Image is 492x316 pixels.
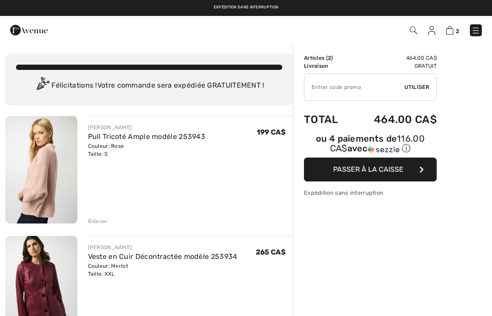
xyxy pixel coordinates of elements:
img: Recherche [410,27,417,34]
div: ou 4 paiements de116.00 CA$avecSezzle Cliquez pour en savoir plus sur Sezzle [304,135,437,158]
span: 2 [328,55,331,61]
span: 116.00 CA$ [330,133,425,154]
td: Livraison [304,62,351,70]
div: ou 4 paiements de avec [304,135,437,154]
td: Total [304,104,351,135]
a: Veste en Cuir Décontractée modèle 253934 [88,252,238,261]
img: Congratulation2.svg [34,77,51,95]
a: 1ère Avenue [10,25,48,34]
img: Menu [471,26,480,35]
td: Articles ( ) [304,54,351,62]
input: Code promo [304,74,404,100]
div: Couleur: Rose Taille: S [88,142,206,158]
td: 464.00 CA$ [351,104,437,135]
button: Passer à la caisse [304,158,437,181]
div: Félicitations ! Votre commande sera expédiée GRATUITEMENT ! [16,77,282,95]
div: Enlever [88,217,108,225]
div: Expédition sans interruption [304,189,437,197]
span: Utiliser [404,83,429,91]
img: Mes infos [428,26,435,35]
img: Panier d'achat [446,26,454,35]
span: 2 [456,28,459,35]
span: 265 CA$ [256,248,286,256]
td: 464.00 CA$ [351,54,437,62]
span: Passer à la caisse [333,165,404,173]
span: 199 CA$ [257,128,286,136]
div: [PERSON_NAME] [88,123,206,131]
td: Gratuit [351,62,437,70]
a: Pull Tricoté Ample modèle 253943 [88,132,206,141]
img: Sezzle [368,146,400,154]
div: Couleur: Merlot Taille: XXL [88,262,238,278]
img: Pull Tricoté Ample modèle 253943 [5,116,77,224]
div: [PERSON_NAME] [88,243,238,251]
img: 1ère Avenue [10,21,48,39]
a: 2 [446,25,459,35]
